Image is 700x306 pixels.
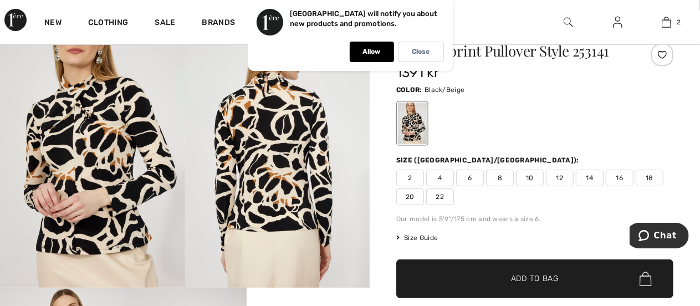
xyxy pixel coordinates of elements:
[426,170,454,186] span: 4
[396,188,424,205] span: 20
[630,223,689,251] iframe: Opens a widget where you can chat to one of our agents
[412,48,430,56] p: Close
[425,86,464,94] span: Black/Beige
[604,16,631,29] a: Sign In
[486,170,514,186] span: 8
[636,170,663,186] span: 18
[185,11,370,288] img: Animal-Print Pullover Style 253141. 2
[396,65,439,80] span: 1391 kr
[398,103,427,144] div: Black/Beige
[155,18,175,29] a: Sale
[606,170,633,186] span: 16
[44,18,62,29] a: New
[396,214,673,224] div: Our model is 5'9"/175 cm and wears a size 6.
[546,170,574,186] span: 12
[564,16,573,29] img: search the website
[363,48,381,56] p: Allow
[613,16,622,29] img: My Info
[396,44,627,58] h1: Animal-print Pullover Style 253141
[396,155,581,165] div: Size ([GEOGRAPHIC_DATA]/[GEOGRAPHIC_DATA]):
[88,18,128,29] a: Clothing
[662,16,671,29] img: My Bag
[456,170,484,186] span: 6
[643,16,691,29] a: 2
[396,86,422,94] span: Color:
[516,170,544,186] span: 10
[511,273,559,285] span: Add to Bag
[396,259,673,298] button: Add to Bag
[202,18,236,29] a: Brands
[576,170,604,186] span: 14
[396,233,438,243] span: Size Guide
[4,9,27,31] img: 1ère Avenue
[426,188,454,205] span: 22
[677,17,681,27] span: 2
[290,9,438,28] p: [GEOGRAPHIC_DATA] will notify you about new products and promotions.
[396,170,424,186] span: 2
[640,272,652,286] img: Bag.svg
